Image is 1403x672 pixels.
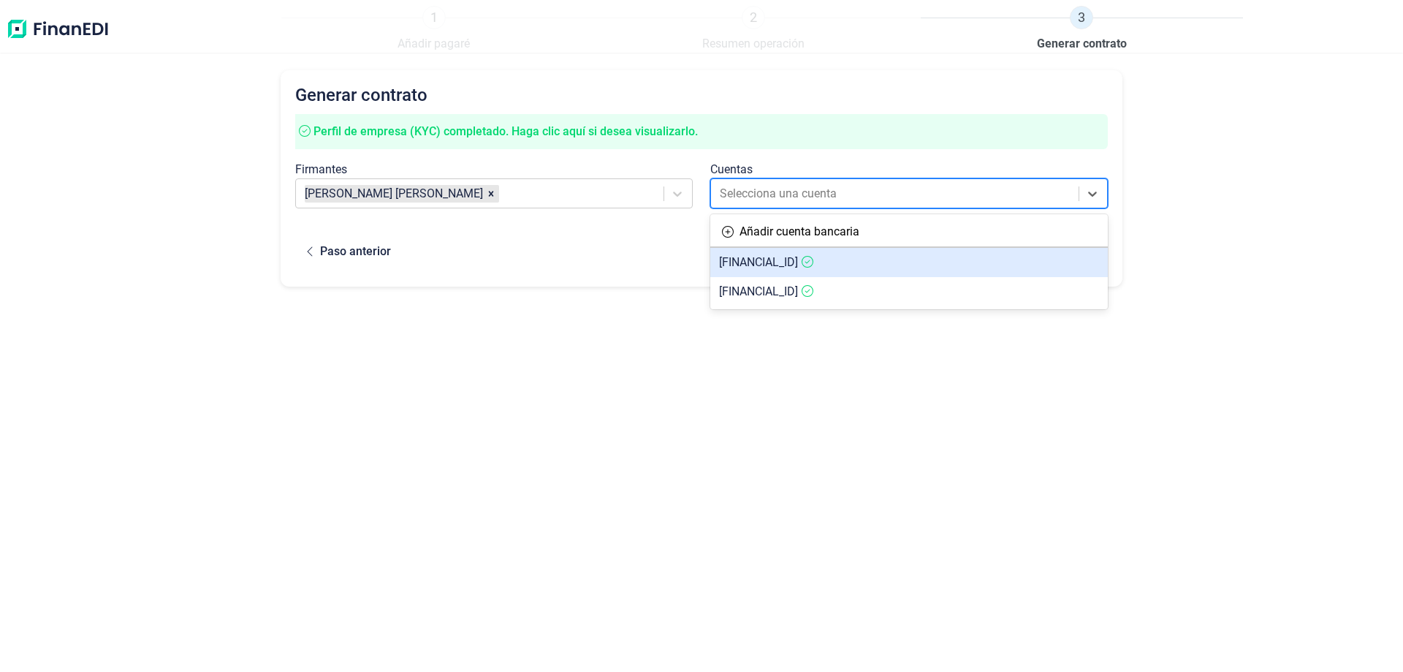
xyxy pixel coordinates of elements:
[295,161,693,178] div: Firmantes
[710,217,1108,246] div: Añadir cuenta bancaria
[305,185,483,203] article: [PERSON_NAME] [PERSON_NAME]
[710,217,871,246] button: Añadir cuenta bancaria
[1037,35,1127,53] span: Generar contrato
[1037,6,1127,53] a: 3Generar contrato
[719,284,798,298] span: [FINANCIAL_ID]
[483,185,499,203] div: Remove ANDREA
[313,124,698,138] span: Perfil de empresa (KYC) completado. Haga clic aquí si desea visualizarlo.
[295,85,1108,105] h2: Generar contrato
[6,6,110,53] img: Logo de aplicación
[320,243,391,260] div: Paso anterior
[739,223,859,241] div: Añadir cuenta bancaria
[710,161,1108,178] div: Cuentas
[295,231,403,272] button: Paso anterior
[719,255,798,269] span: [FINANCIAL_ID]
[1070,6,1093,29] span: 3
